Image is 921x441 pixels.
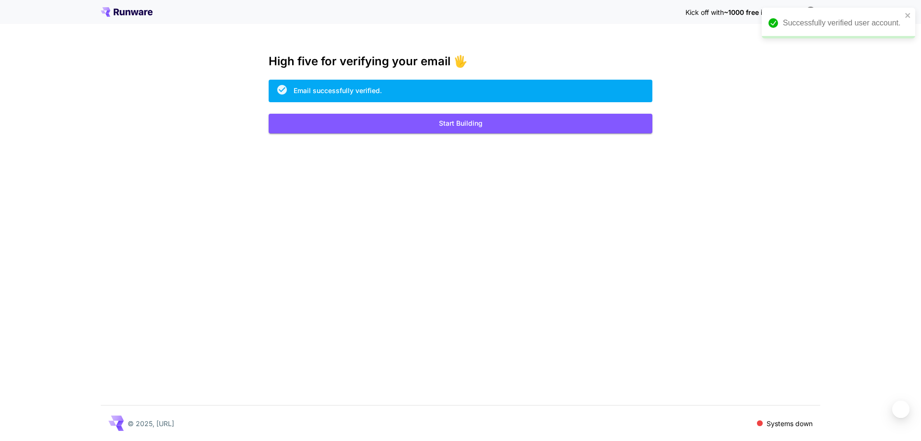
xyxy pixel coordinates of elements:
span: ~1000 free images! 🎈 [724,8,797,16]
span: Kick off with [685,8,724,16]
div: Email successfully verified. [294,85,382,95]
h3: High five for verifying your email 🖐️ [269,55,652,68]
p: © 2025, [URL] [128,418,174,429]
div: Successfully verified user account. [783,17,902,29]
button: Start Building [269,114,652,133]
button: close [905,12,911,19]
button: In order to qualify for free credit, you need to sign up with a business email address and click ... [801,2,820,21]
p: Systems down [767,418,813,429]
